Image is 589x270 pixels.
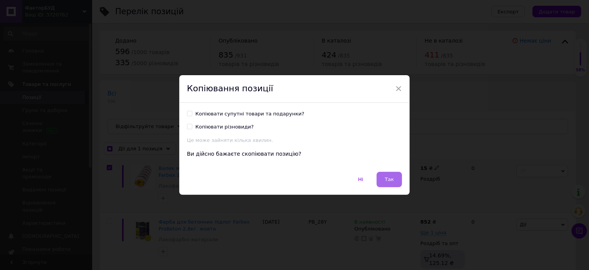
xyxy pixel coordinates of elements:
div: Ви дійсно бажаєте скопіювати позицію? [187,150,402,158]
div: Копіювати різновиди? [195,123,254,130]
span: Ні [358,176,363,182]
span: Копіювання позиції [187,84,273,93]
span: × [395,82,402,95]
button: Ні [350,172,371,187]
button: Так [377,172,402,187]
span: Це може зайняти кілька хвилин. [187,137,273,143]
span: Так [385,176,394,182]
div: Копіювати супутні товари та подарунки? [195,110,304,117]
